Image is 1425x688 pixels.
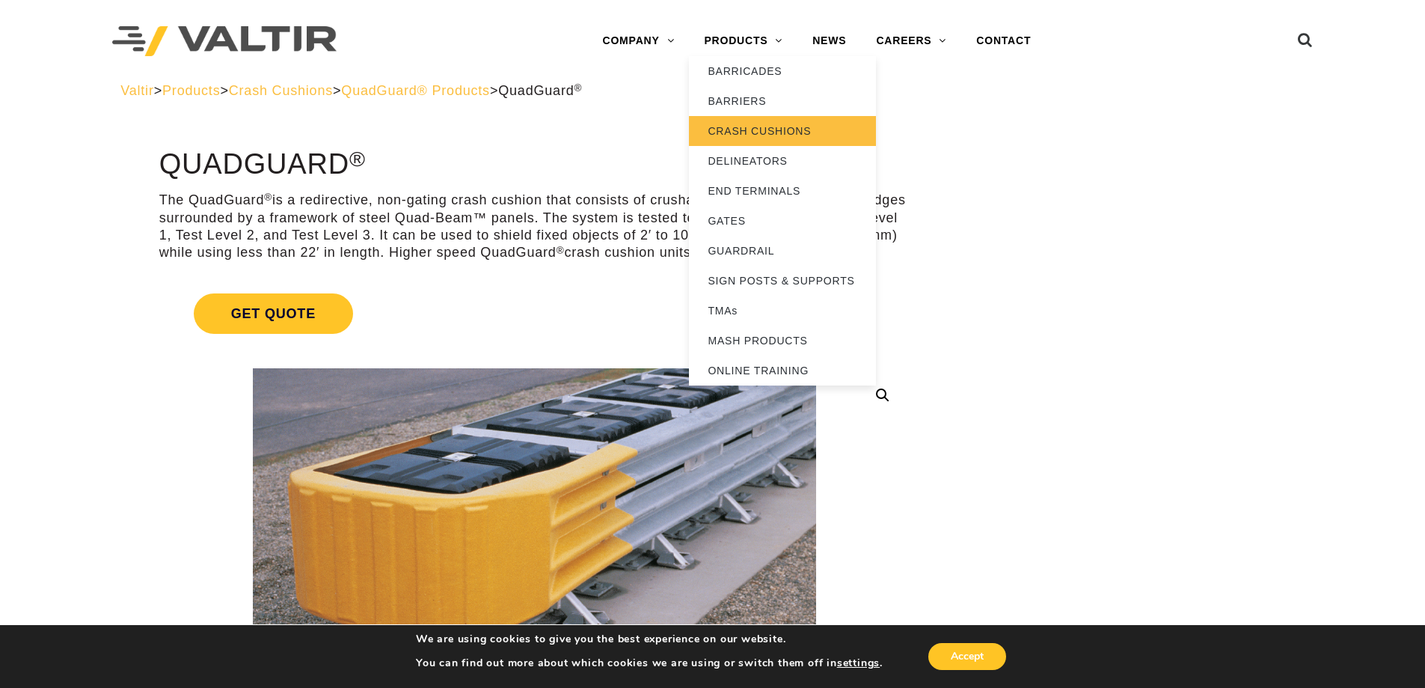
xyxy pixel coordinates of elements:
sup: ® [349,147,366,171]
a: BARRICADES [689,56,876,86]
a: Crash Cushions [229,83,333,98]
a: NEWS [797,26,861,56]
a: COMPANY [587,26,689,56]
a: PRODUCTS [689,26,797,56]
a: CAREERS [861,26,961,56]
a: DELINEATORS [689,146,876,176]
p: The QuadGuard is a redirective, non-gating crash cushion that consists of crushable, energy absor... [159,192,910,262]
p: We are using cookies to give you the best experience on our website. [416,633,883,646]
p: You can find out more about which cookies we are using or switch them off in . [416,657,883,670]
a: GUARDRAIL [689,236,876,266]
a: Valtir [120,83,153,98]
a: BARRIERS [689,86,876,116]
a: Get Quote [159,275,910,352]
h1: QuadGuard [159,149,910,180]
a: END TERMINALS [689,176,876,206]
a: GATES [689,206,876,236]
a: Products [162,83,220,98]
sup: ® [574,82,583,94]
a: CRASH CUSHIONS [689,116,876,146]
a: MASH PRODUCTS [689,326,876,356]
sup: ® [557,245,565,256]
a: CONTACT [961,26,1046,56]
a: TMAs [689,296,876,326]
a: ONLINE TRAINING [689,356,876,386]
button: settings [837,657,880,670]
a: QuadGuard® Products [341,83,490,98]
button: Accept [928,643,1006,670]
div: > > > > [120,82,1305,100]
img: Valtir [112,26,337,57]
sup: ® [264,192,272,203]
a: SIGN POSTS & SUPPORTS [689,266,876,296]
span: QuadGuard [498,83,582,98]
span: Get Quote [194,293,353,334]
